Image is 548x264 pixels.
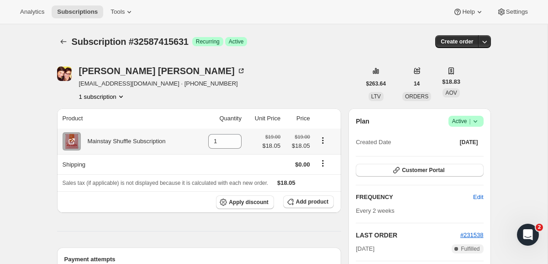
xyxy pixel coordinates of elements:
[262,141,280,151] span: $18.05
[445,90,457,96] span: AOV
[283,108,313,129] th: Price
[295,161,310,168] span: $0.00
[79,79,246,88] span: [EMAIL_ADDRESS][DOMAIN_NAME] · [PHONE_NUMBER]
[506,8,528,16] span: Settings
[196,38,220,45] span: Recurring
[356,193,473,202] h2: FREQUENCY
[52,5,103,18] button: Subscriptions
[20,8,44,16] span: Analytics
[57,35,70,48] button: Subscriptions
[295,134,310,140] small: $19.00
[356,138,391,147] span: Created Date
[536,224,543,231] span: 2
[105,5,139,18] button: Tools
[517,224,539,246] iframe: Intercom live chat
[460,232,484,238] a: #231538
[316,135,330,145] button: Product actions
[57,108,196,129] th: Product
[454,136,484,149] button: [DATE]
[462,8,474,16] span: Help
[469,118,470,125] span: |
[277,179,295,186] span: $18.05
[356,117,369,126] h2: Plan
[196,108,244,129] th: Quantity
[244,108,283,129] th: Unit Price
[229,38,244,45] span: Active
[452,117,480,126] span: Active
[408,77,425,90] button: 14
[356,244,374,253] span: [DATE]
[356,164,483,177] button: Customer Portal
[366,80,386,87] span: $263.64
[461,245,479,253] span: Fulfilled
[296,198,328,205] span: Add product
[356,231,460,240] h2: LAST ORDER
[57,154,196,174] th: Shipping
[402,167,444,174] span: Customer Portal
[441,38,473,45] span: Create order
[265,134,280,140] small: $19.00
[371,93,381,100] span: LTV
[111,8,125,16] span: Tools
[216,195,274,209] button: Apply discount
[460,231,484,240] button: #231538
[414,80,420,87] span: 14
[63,180,269,186] span: Sales tax (if applicable) is not displayed because it is calculated with each new order.
[79,92,126,101] button: Product actions
[448,5,489,18] button: Help
[405,93,428,100] span: ORDERS
[283,195,334,208] button: Add product
[81,137,166,146] div: Mainstay Shuffle Subscription
[63,132,81,151] img: product img
[435,35,479,48] button: Create order
[356,207,395,214] span: Every 2 weeks
[79,66,246,75] div: [PERSON_NAME] [PERSON_NAME]
[229,199,269,206] span: Apply discount
[72,37,189,47] span: Subscription #32587415631
[316,158,330,168] button: Shipping actions
[442,77,460,86] span: $18.83
[15,5,50,18] button: Analytics
[57,66,72,81] span: Bailey Petry
[361,77,391,90] button: $263.64
[57,8,98,16] span: Subscriptions
[468,190,489,205] button: Edit
[286,141,310,151] span: $18.05
[491,5,533,18] button: Settings
[460,139,478,146] span: [DATE]
[473,193,483,202] span: Edit
[64,255,334,264] h2: Payment attempts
